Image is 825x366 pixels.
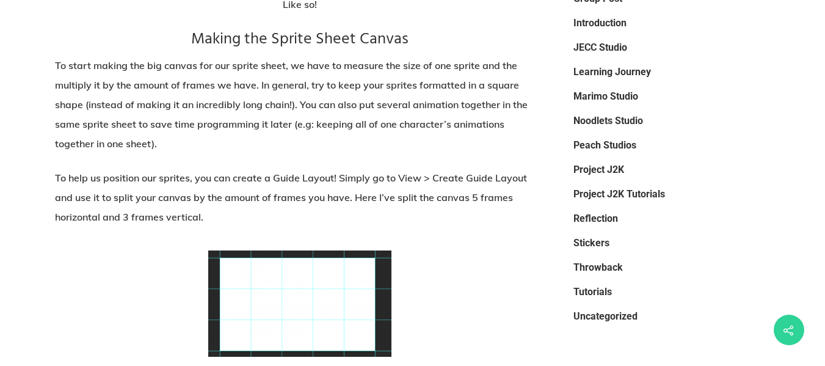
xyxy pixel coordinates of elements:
[573,160,770,180] a: Project J2K
[573,258,770,277] a: Throwback
[573,111,770,131] a: Noodlets Studio
[573,136,770,155] a: Peach Studios
[573,38,770,57] a: JECC Studio
[55,56,545,168] p: To start making the big canvas for our sprite sheet, we have to measure the size of one sprite an...
[573,307,770,326] a: Uncategorized
[573,13,770,33] a: Introduction
[55,29,545,51] h3: Making the Sprite Sheet Canvas
[573,282,770,302] a: Tutorials
[573,185,770,204] a: Project J2K Tutorials
[573,87,770,106] a: Marimo Studio
[55,168,545,241] p: To help us position our sprites, you can create a Guide Layout! Simply go to View > Create Guide ...
[573,62,770,82] a: Learning Journey
[573,209,770,229] a: Reflection
[573,233,770,253] a: Stickers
